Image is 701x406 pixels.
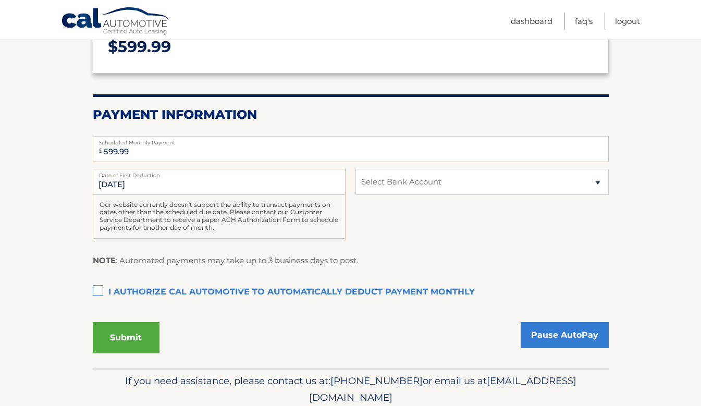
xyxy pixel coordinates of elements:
a: Logout [615,13,640,30]
button: Submit [93,322,159,353]
label: I authorize cal automotive to automatically deduct payment monthly [93,282,609,303]
a: Cal Automotive [61,7,170,37]
label: Scheduled Monthly Payment [93,136,609,144]
strong: NOTE [93,255,116,265]
h2: Payment Information [93,107,609,122]
label: Date of First Deduction [93,169,346,177]
a: Pause AutoPay [521,322,609,348]
span: [EMAIL_ADDRESS][DOMAIN_NAME] [309,375,576,403]
p: : Automated payments may take up to 3 business days to post. [93,254,358,267]
input: Payment Amount [93,136,609,162]
span: [PHONE_NUMBER] [330,375,423,387]
a: FAQ's [575,13,593,30]
p: If you need assistance, please contact us at: or email us at [100,373,602,406]
div: Our website currently doesn't support the ability to transact payments on dates other than the sc... [93,195,346,239]
span: $ [96,139,106,163]
p: $ [108,33,594,61]
input: Payment Date [93,169,346,195]
span: 599.99 [118,37,171,56]
a: Dashboard [511,13,552,30]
